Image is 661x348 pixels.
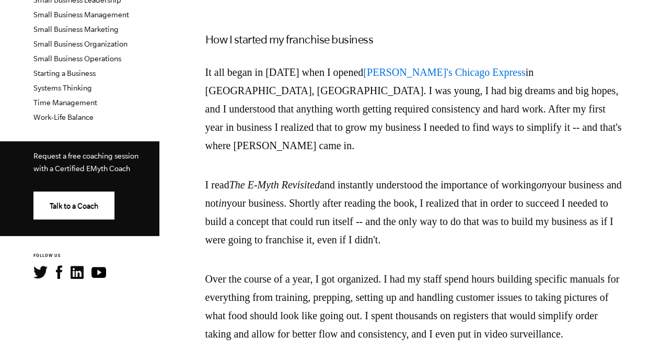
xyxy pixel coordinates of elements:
[536,179,547,190] em: on
[33,266,48,278] img: Twitter
[50,202,98,210] span: Talk to a Coach
[71,266,84,279] img: LinkedIn
[33,25,119,33] a: Small Business Marketing
[33,54,121,63] a: Small Business Operations
[229,179,320,190] em: The E-Myth Revisited
[56,265,62,279] img: Facebook
[363,66,525,78] a: [PERSON_NAME]'s Chicago Express
[609,298,661,348] iframe: Chat Widget
[33,69,96,77] a: Starting a Business
[205,176,623,249] p: I read and instantly understood the importance of working your business and not your business. Sh...
[33,98,97,107] a: Time Management
[33,113,94,121] a: Work-Life Balance
[33,40,127,48] a: Small Business Organization
[91,267,106,278] img: YouTube
[33,10,129,19] a: Small Business Management
[33,150,143,175] p: Request a free coaching session with a Certified EMyth Coach
[205,63,623,155] p: It all began in [DATE] when I opened in [GEOGRAPHIC_DATA], [GEOGRAPHIC_DATA]. I was young, I had ...
[33,192,114,219] a: Talk to a Coach
[218,197,227,209] em: in
[33,84,92,92] a: Systems Thinking
[33,253,159,260] h6: FOLLOW US
[205,270,623,343] p: Over the course of a year, I got organized. I had my staff spend hours building specific manuals ...
[205,31,623,48] h3: How I started my franchise business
